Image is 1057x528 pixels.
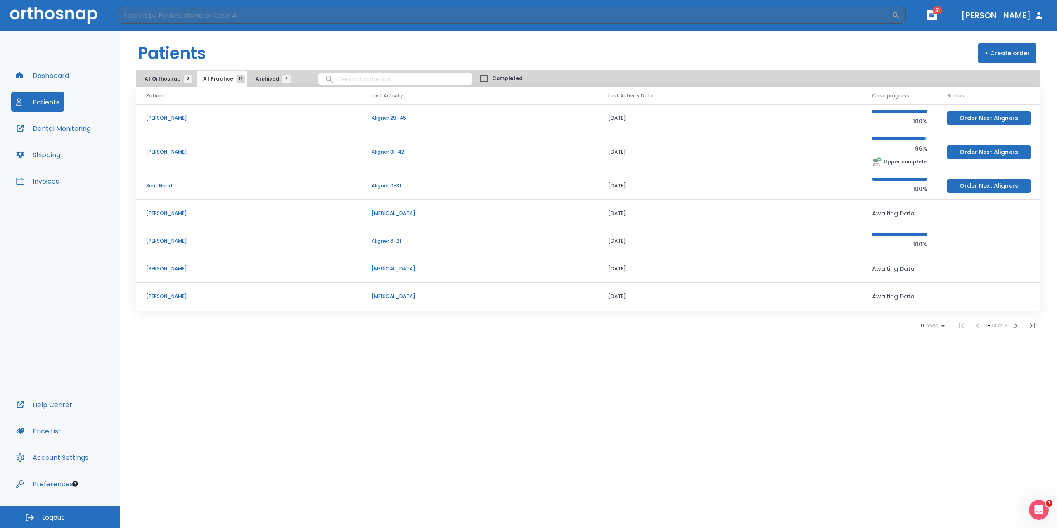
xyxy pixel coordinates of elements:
p: [PERSON_NAME] [146,114,352,122]
p: [PERSON_NAME] [146,237,352,245]
td: [DATE] [598,227,862,255]
button: Shipping [11,145,65,165]
span: rows [924,323,938,329]
span: Status [947,92,965,99]
p: 96% [872,144,927,154]
div: tabs [138,71,295,87]
p: Aligner 6-21 [372,237,588,245]
p: [MEDICAL_DATA] [372,293,588,300]
span: At Orthosnap [145,75,188,83]
button: Price List [11,421,66,441]
span: 13 [237,75,245,83]
button: Dental Monitoring [11,118,96,138]
td: [DATE] [598,200,862,227]
p: [MEDICAL_DATA] [372,210,588,217]
p: Awaiting Data [872,264,927,274]
span: 1 [1046,500,1052,507]
span: Completed [492,75,523,82]
span: 10 [919,323,924,329]
span: At Practice [203,75,241,83]
p: [PERSON_NAME] [146,265,352,272]
p: [PERSON_NAME] [146,210,352,217]
p: [PERSON_NAME] [146,148,352,156]
button: Order Next Aligners [947,179,1031,193]
button: Invoices [11,171,64,191]
td: [DATE] [598,283,862,310]
button: Preferences [11,474,78,494]
span: Last Activity Date [608,92,654,99]
button: Order Next Aligners [947,111,1031,125]
p: Aligner 29-45 [372,114,588,122]
p: 100% [872,184,927,194]
span: Last Activity [372,92,403,99]
p: Awaiting Data [872,291,927,301]
td: [DATE] [598,172,862,200]
p: Awaiting Data [872,208,927,218]
span: 31 [933,6,942,14]
div: Tooltip anchor [71,480,79,488]
p: [MEDICAL_DATA] [372,265,588,272]
img: Orthosnap [10,7,97,24]
p: Aligner 31-42 [372,148,588,156]
span: Case progress [872,92,909,99]
button: + Create order [978,43,1036,63]
button: [PERSON_NAME] [958,8,1047,23]
button: Account Settings [11,447,93,467]
button: Order Next Aligners [947,145,1031,159]
p: 100% [872,116,927,126]
button: Dashboard [11,66,74,85]
p: [PERSON_NAME] [146,293,352,300]
td: [DATE] [598,310,862,338]
td: [DATE] [598,104,862,132]
p: Aligner 0-31 [372,182,588,189]
button: Help Center [11,395,77,414]
span: 1 - 10 [986,322,998,329]
iframe: Intercom live chat [1029,500,1049,520]
span: Archived [256,75,287,83]
input: search [318,71,472,87]
input: Search by Patient Name or Case # [118,7,892,24]
span: 3 [184,75,192,83]
h1: Patients [138,41,206,66]
span: of 13 [998,322,1007,329]
span: Logout [42,513,64,522]
span: Patient [146,92,165,99]
span: 3 [282,75,291,83]
td: [DATE] [598,255,862,283]
p: Upper complete [884,158,927,166]
p: Sarit Hand [146,182,352,189]
td: [DATE] [598,132,862,172]
button: Patients [11,92,64,112]
p: 100% [872,239,927,249]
